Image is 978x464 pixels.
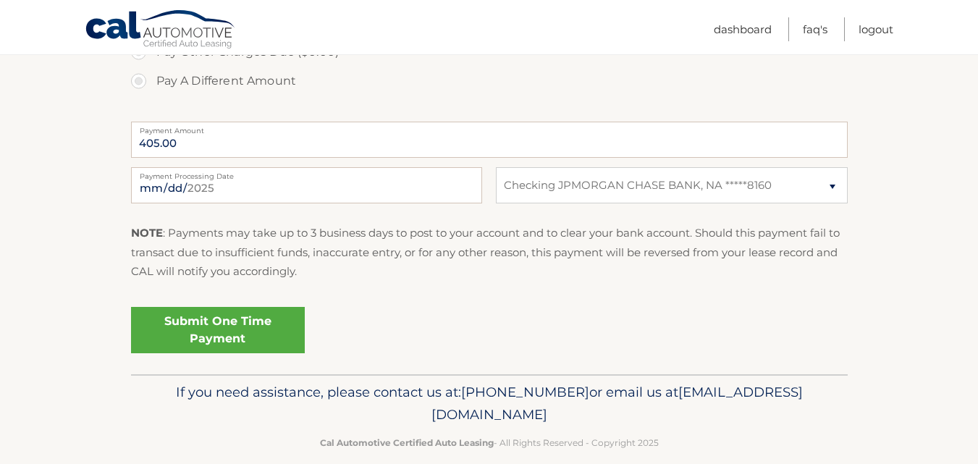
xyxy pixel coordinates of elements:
[131,224,848,281] p: : Payments may take up to 3 business days to post to your account and to clear your bank account....
[131,226,163,240] strong: NOTE
[320,437,494,448] strong: Cal Automotive Certified Auto Leasing
[140,381,838,427] p: If you need assistance, please contact us at: or email us at
[714,17,772,41] a: Dashboard
[131,67,848,96] label: Pay A Different Amount
[803,17,827,41] a: FAQ's
[131,307,305,353] a: Submit One Time Payment
[131,167,482,203] input: Payment Date
[85,9,237,51] a: Cal Automotive
[140,435,838,450] p: - All Rights Reserved - Copyright 2025
[131,122,848,133] label: Payment Amount
[131,122,848,158] input: Payment Amount
[859,17,893,41] a: Logout
[131,167,482,179] label: Payment Processing Date
[461,384,589,400] span: [PHONE_NUMBER]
